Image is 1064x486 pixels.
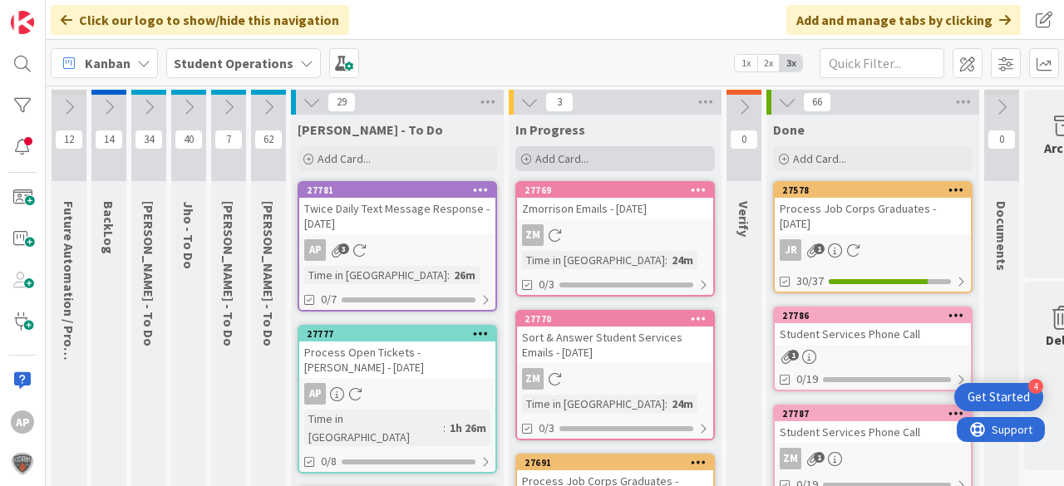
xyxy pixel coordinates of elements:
[736,201,752,237] span: Verify
[782,408,971,420] div: 27787
[260,201,277,346] span: Eric - To Do
[517,326,713,363] div: Sort & Answer Student Services Emails - [DATE]
[446,419,490,437] div: 1h 26m
[525,457,713,469] div: 27691
[775,198,971,234] div: Process Job Corps Graduates - [DATE]
[299,341,495,378] div: Process Open Tickets - [PERSON_NAME] - [DATE]
[757,55,780,71] span: 2x
[773,181,973,293] a: 27578Process Job Corps Graduates - [DATE]JR30/37
[338,243,349,254] span: 3
[667,251,697,269] div: 24m
[814,452,825,463] span: 1
[450,266,480,284] div: 26m
[522,224,544,246] div: ZM
[304,383,326,405] div: AP
[667,395,697,413] div: 24m
[298,121,443,138] span: Amanda - To Do
[793,151,846,166] span: Add Card...
[954,383,1043,411] div: Open Get Started checklist, remaining modules: 4
[254,130,283,150] span: 62
[11,452,34,475] img: avatar
[517,224,713,246] div: ZM
[775,183,971,198] div: 27578
[304,266,447,284] div: Time in [GEOGRAPHIC_DATA]
[820,48,944,78] input: Quick Filter...
[299,183,495,198] div: 27781
[11,410,34,434] div: AP
[735,55,757,71] span: 1x
[522,368,544,390] div: ZM
[101,201,117,254] span: BackLog
[780,55,802,71] span: 3x
[304,410,443,446] div: Time in [GEOGRAPHIC_DATA]
[730,130,758,150] span: 0
[95,130,123,150] span: 14
[328,92,356,112] span: 29
[782,184,971,196] div: 27578
[304,239,326,261] div: AP
[782,310,971,322] div: 27786
[174,55,293,71] b: Student Operations
[522,251,665,269] div: Time in [GEOGRAPHIC_DATA]
[299,326,495,341] div: 27777
[993,201,1010,271] span: Documents
[299,239,495,261] div: AP
[665,395,667,413] span: :
[775,406,971,421] div: 27787
[318,151,371,166] span: Add Card...
[443,419,446,437] span: :
[220,201,237,346] span: Zaida - To Do
[85,53,131,73] span: Kanban
[517,183,713,219] div: 27769Zmorrison Emails - [DATE]
[307,328,495,340] div: 27777
[299,183,495,234] div: 27781Twice Daily Text Message Response - [DATE]
[988,130,1016,150] span: 0
[780,239,801,261] div: JR
[517,368,713,390] div: ZM
[786,5,1021,35] div: Add and manage tabs by clicking
[775,308,971,323] div: 27786
[780,448,801,469] div: ZM
[51,5,349,35] div: Click our logo to show/hide this navigation
[773,307,973,391] a: 27786Student Services Phone Call0/19
[775,448,971,469] div: ZM
[61,201,77,427] span: Future Automation / Process Building
[35,2,76,22] span: Support
[517,312,713,363] div: 27770Sort & Answer Student Services Emails - [DATE]
[788,350,799,361] span: 1
[135,130,163,150] span: 34
[321,453,337,470] span: 0/8
[522,395,665,413] div: Time in [GEOGRAPHIC_DATA]
[539,276,554,293] span: 0/3
[55,130,83,150] span: 12
[525,184,713,196] div: 27769
[775,323,971,345] div: Student Services Phone Call
[803,92,831,112] span: 66
[447,266,450,284] span: :
[1028,379,1043,394] div: 4
[515,181,715,297] a: 27769Zmorrison Emails - [DATE]ZMTime in [GEOGRAPHIC_DATA]:24m0/3
[775,406,971,443] div: 27787Student Services Phone Call
[517,183,713,198] div: 27769
[175,130,203,150] span: 40
[307,184,495,196] div: 27781
[214,130,243,150] span: 7
[773,121,805,138] span: Done
[11,11,34,34] img: Visit kanbanzone.com
[517,312,713,326] div: 27770
[665,251,667,269] span: :
[515,310,715,440] a: 27770Sort & Answer Student Services Emails - [DATE]ZMTime in [GEOGRAPHIC_DATA]:24m0/3
[180,201,197,269] span: Jho - To Do
[545,92,574,112] span: 3
[796,272,824,290] span: 30/37
[535,151,589,166] span: Add Card...
[968,389,1030,405] div: Get Started
[298,325,497,474] a: 27777Process Open Tickets - [PERSON_NAME] - [DATE]APTime in [GEOGRAPHIC_DATA]:1h 26m0/8
[775,421,971,443] div: Student Services Phone Call
[775,308,971,345] div: 27786Student Services Phone Call
[298,181,497,312] a: 27781Twice Daily Text Message Response - [DATE]APTime in [GEOGRAPHIC_DATA]:26m0/7
[515,121,585,138] span: In Progress
[517,198,713,219] div: Zmorrison Emails - [DATE]
[775,183,971,234] div: 27578Process Job Corps Graduates - [DATE]
[299,383,495,405] div: AP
